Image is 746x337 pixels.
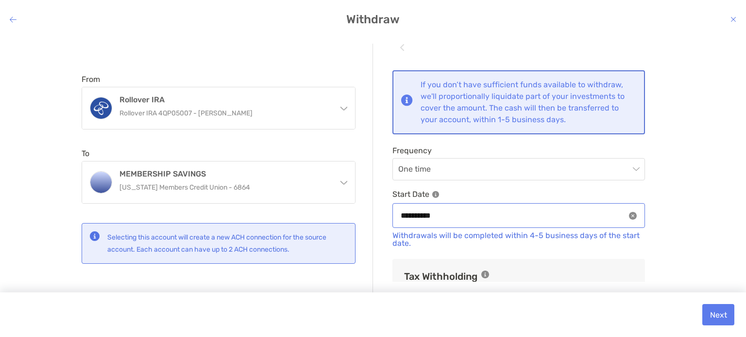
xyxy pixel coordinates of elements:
[82,75,100,84] label: From
[82,149,89,158] label: To
[119,181,329,193] p: [US_STATE] Members Credit Union - 6864
[107,231,347,256] p: Selecting this account will create a new ACH connection for the source account. Each account can ...
[401,79,413,122] img: Notification icon
[404,271,477,282] h3: Tax Withholding
[392,188,645,200] p: Start Date
[432,191,439,198] img: Information Icon
[702,304,734,325] button: Next
[481,271,489,278] img: icon tooltip
[90,172,112,193] img: MEMBERSHIP SAVINGS
[421,79,636,126] div: If you don’t have sufficient funds available to withdraw, we'll proportionally liquidate part of ...
[629,212,637,220] span: close-circle
[90,231,100,241] img: status icon
[90,97,112,119] img: Rollover IRA
[119,169,329,178] h4: MEMBERSHIP SAVINGS
[392,146,645,155] span: Frequency
[398,159,639,180] span: One time
[392,232,645,247] p: Withdrawals will be completed within 4-5 business days of the start date.
[119,107,329,119] p: Rollover IRA 4QP05007 - [PERSON_NAME]
[119,95,329,104] h4: Rollover IRA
